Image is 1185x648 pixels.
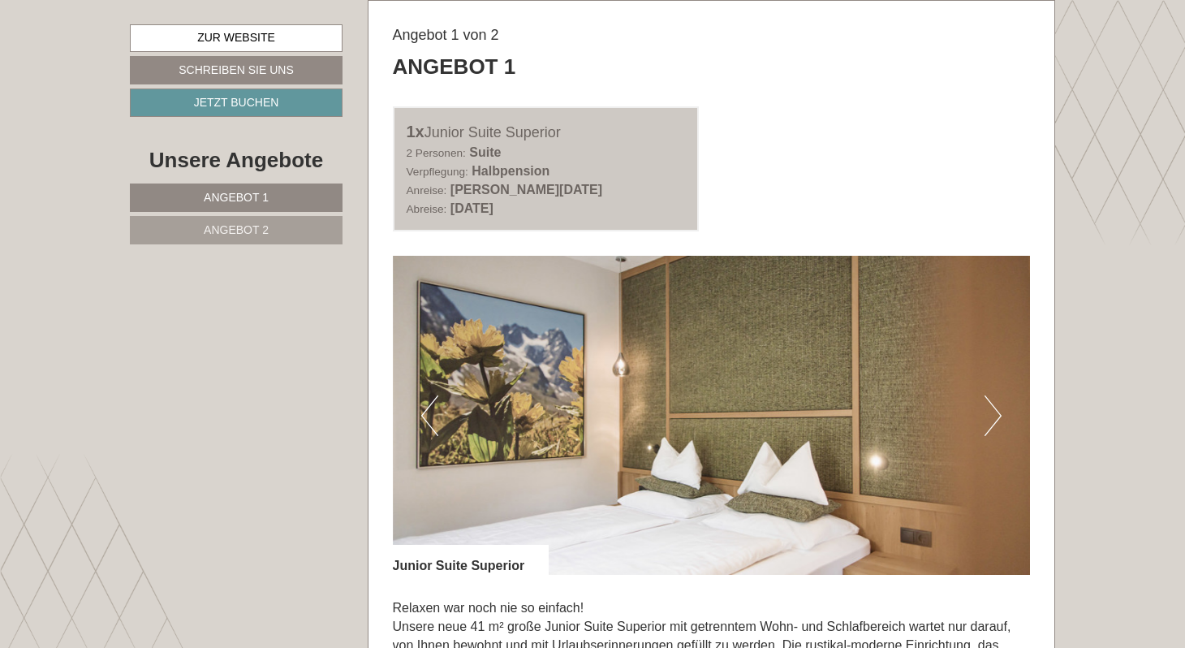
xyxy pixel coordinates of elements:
a: Schreiben Sie uns [130,56,343,84]
div: Unsere Angebote [130,145,343,175]
span: Angebot 1 von 2 [393,27,499,43]
div: Junior Suite Superior [407,120,686,144]
button: Previous [421,395,438,436]
b: Halbpension [472,164,549,178]
a: Jetzt buchen [130,89,343,117]
b: Suite [469,145,501,159]
b: [PERSON_NAME][DATE] [450,183,602,197]
img: image [393,256,1031,575]
div: Junior Suite Superior [393,545,549,576]
b: 1x [407,123,424,140]
small: Verpflegung: [407,166,468,178]
small: 2 Personen: [407,147,466,159]
button: Next [985,395,1002,436]
div: Angebot 1 [393,52,516,82]
small: Anreise: [407,184,447,197]
small: Abreise: [407,203,447,215]
b: [DATE] [450,201,493,215]
a: Zur Website [130,24,343,52]
span: Angebot 2 [204,223,269,236]
span: Angebot 1 [204,191,269,204]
